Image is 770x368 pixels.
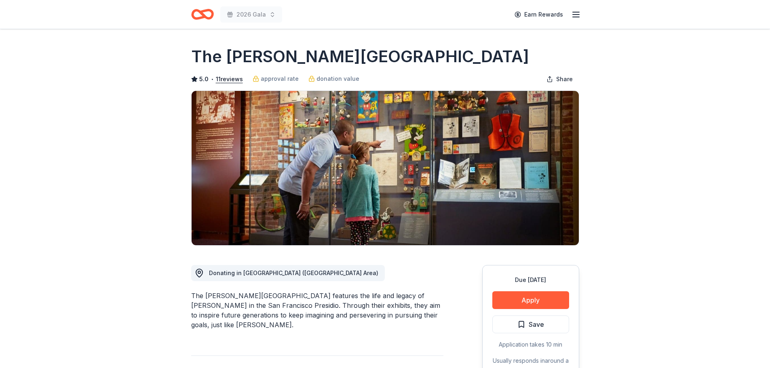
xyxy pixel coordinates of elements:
span: • [211,76,213,82]
img: Image for The Walt Disney Museum [192,91,579,245]
span: Share [556,74,573,84]
button: Save [492,315,569,333]
div: Application takes 10 min [492,340,569,349]
button: Share [540,71,579,87]
span: Donating in [GEOGRAPHIC_DATA] ([GEOGRAPHIC_DATA] Area) [209,269,378,276]
a: approval rate [253,74,299,84]
button: 2026 Gala [220,6,282,23]
div: The [PERSON_NAME][GEOGRAPHIC_DATA] features the life and legacy of [PERSON_NAME] in the San Franc... [191,291,443,330]
button: Apply [492,291,569,309]
h1: The [PERSON_NAME][GEOGRAPHIC_DATA] [191,45,529,68]
span: donation value [316,74,359,84]
button: 11reviews [216,74,243,84]
a: Home [191,5,214,24]
span: 5.0 [199,74,209,84]
a: Earn Rewards [510,7,568,22]
span: Save [529,319,544,330]
div: Due [DATE] [492,275,569,285]
span: 2026 Gala [236,10,266,19]
a: donation value [308,74,359,84]
span: approval rate [261,74,299,84]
